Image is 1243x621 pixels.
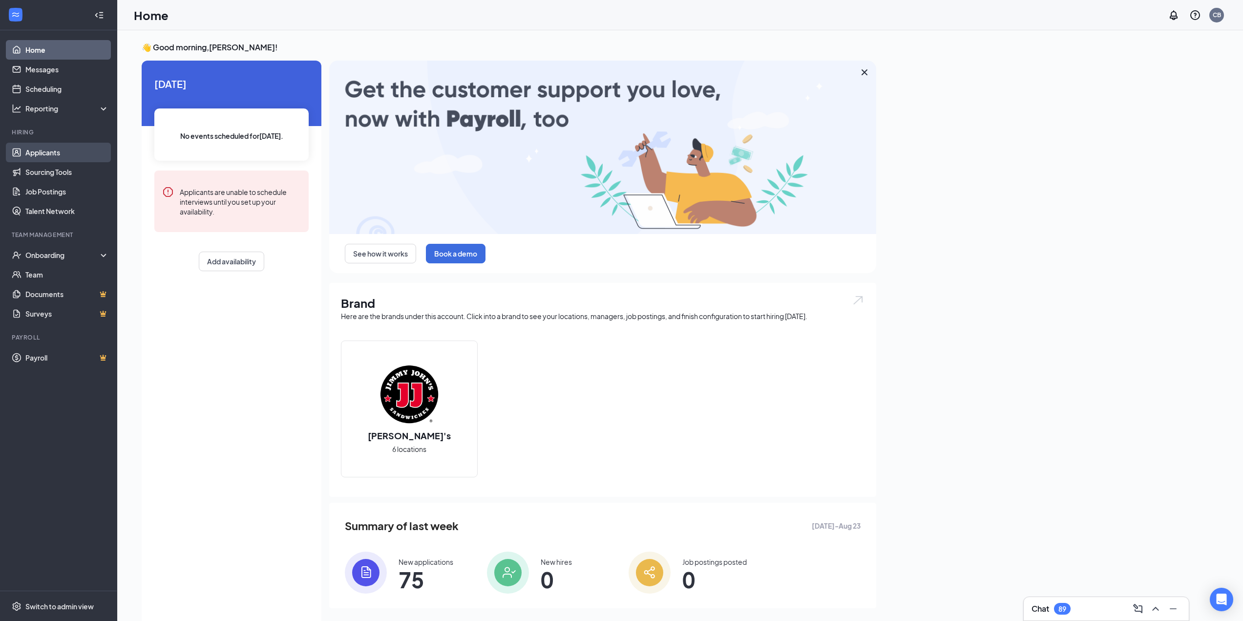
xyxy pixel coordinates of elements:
[399,557,453,567] div: New applications
[399,571,453,588] span: 75
[1168,9,1180,21] svg: Notifications
[25,40,109,60] a: Home
[12,231,107,239] div: Team Management
[25,201,109,221] a: Talent Network
[162,186,174,198] svg: Error
[25,79,109,99] a: Scheduling
[12,128,107,136] div: Hiring
[1130,601,1146,617] button: ComposeMessage
[541,571,572,588] span: 0
[12,250,21,260] svg: UserCheck
[25,348,109,367] a: PayrollCrown
[142,42,876,53] h3: 👋 Good morning, [PERSON_NAME] !
[541,557,572,567] div: New hires
[341,295,864,311] h1: Brand
[25,162,109,182] a: Sourcing Tools
[812,520,861,531] span: [DATE] - Aug 23
[25,182,109,201] a: Job Postings
[25,104,109,113] div: Reporting
[134,7,169,23] h1: Home
[12,104,21,113] svg: Analysis
[1058,605,1066,613] div: 89
[1167,603,1179,615] svg: Minimize
[378,363,441,426] img: Jimmy John's
[1165,601,1181,617] button: Minimize
[180,186,301,216] div: Applicants are unable to schedule interviews until you set up your availability.
[629,552,671,594] img: icon
[180,130,283,141] span: No events scheduled for [DATE] .
[154,76,309,91] span: [DATE]
[25,143,109,162] a: Applicants
[487,552,529,594] img: icon
[1132,603,1144,615] svg: ComposeMessage
[199,252,264,271] button: Add availability
[1150,603,1161,615] svg: ChevronUp
[341,311,864,321] div: Here are the brands under this account. Click into a brand to see your locations, managers, job p...
[345,244,416,263] button: See how it works
[1032,603,1049,614] h3: Chat
[1148,601,1163,617] button: ChevronUp
[12,601,21,611] svg: Settings
[11,10,21,20] svg: WorkstreamLogo
[25,284,109,304] a: DocumentsCrown
[345,517,459,535] span: Summary of last week
[329,61,876,234] img: payroll-large.gif
[1213,11,1221,19] div: CB
[25,304,109,323] a: SurveysCrown
[358,429,461,442] h2: [PERSON_NAME]'s
[94,10,104,20] svg: Collapse
[852,295,864,306] img: open.6027fd2a22e1237b5b06.svg
[25,60,109,79] a: Messages
[12,333,107,342] div: Payroll
[1210,588,1233,611] div: Open Intercom Messenger
[1189,9,1201,21] svg: QuestionInfo
[682,571,747,588] span: 0
[25,265,109,284] a: Team
[859,66,870,78] svg: Cross
[25,250,101,260] div: Onboarding
[682,557,747,567] div: Job postings posted
[345,552,387,594] img: icon
[392,444,426,454] span: 6 locations
[426,244,485,263] button: Book a demo
[25,601,94,611] div: Switch to admin view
